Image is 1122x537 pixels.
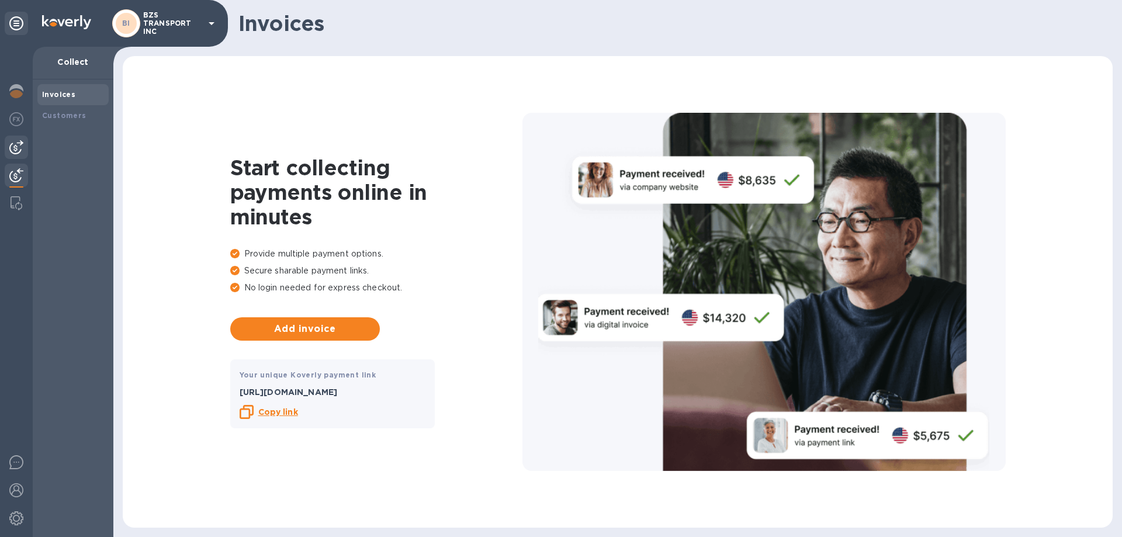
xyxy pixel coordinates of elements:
[42,15,91,29] img: Logo
[230,265,522,277] p: Secure sharable payment links.
[42,111,86,120] b: Customers
[143,11,202,36] p: BZS TRANSPORT INC
[240,370,376,379] b: Your unique Koverly payment link
[230,248,522,260] p: Provide multiple payment options.
[230,317,380,341] button: Add invoice
[42,56,104,68] p: Collect
[258,407,298,417] b: Copy link
[9,112,23,126] img: Foreign exchange
[230,282,522,294] p: No login needed for express checkout.
[42,90,75,99] b: Invoices
[238,11,1103,36] h1: Invoices
[230,155,522,229] h1: Start collecting payments online in minutes
[240,386,425,398] p: [URL][DOMAIN_NAME]
[240,322,370,336] span: Add invoice
[122,19,130,27] b: BI
[5,12,28,35] div: Unpin categories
